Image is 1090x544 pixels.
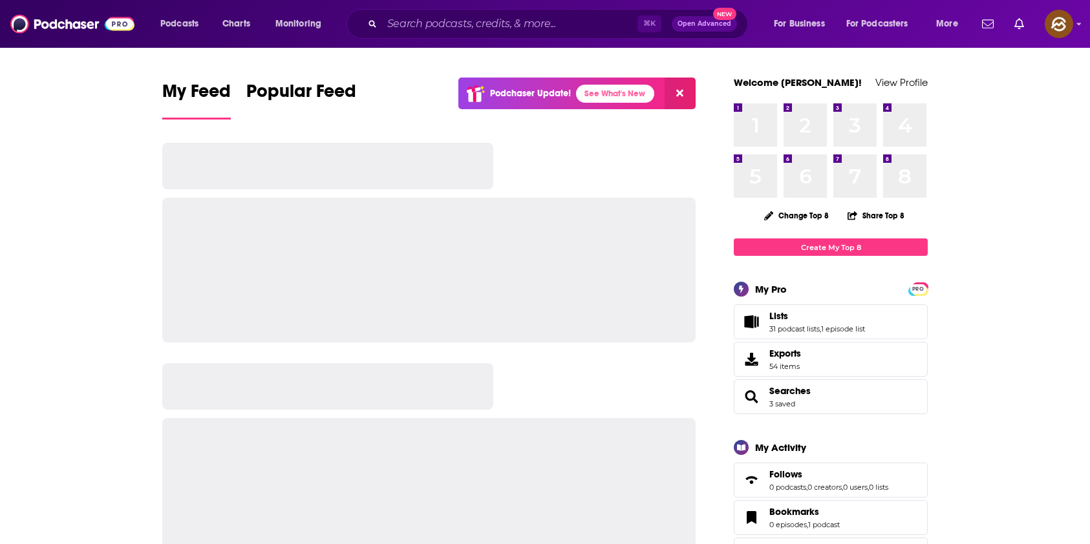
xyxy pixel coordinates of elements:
[734,76,862,89] a: Welcome [PERSON_NAME]!
[738,471,764,489] a: Follows
[769,385,811,397] a: Searches
[275,15,321,33] span: Monitoring
[734,304,928,339] span: Lists
[769,324,820,333] a: 31 podcast lists
[769,399,795,408] a: 3 saved
[1045,10,1073,38] img: User Profile
[162,80,231,120] a: My Feed
[769,506,840,518] a: Bookmarks
[875,76,928,89] a: View Profile
[843,483,868,492] a: 0 users
[769,468,888,480] a: Follows
[807,483,842,492] a: 0 creators
[769,362,801,371] span: 54 items
[838,14,927,34] button: open menu
[821,324,865,333] a: 1 episode list
[678,21,731,27] span: Open Advanced
[807,520,808,529] span: ,
[756,207,837,224] button: Change Top 8
[359,9,760,39] div: Search podcasts, credits, & more...
[246,80,356,120] a: Popular Feed
[382,14,637,34] input: Search podcasts, credits, & more...
[868,483,869,492] span: ,
[869,483,888,492] a: 0 lists
[769,348,801,359] span: Exports
[734,463,928,497] span: Follows
[846,15,908,33] span: For Podcasters
[806,483,807,492] span: ,
[151,14,215,34] button: open menu
[10,12,134,36] img: Podchaser - Follow, Share and Rate Podcasts
[769,506,819,518] span: Bookmarks
[769,468,802,480] span: Follows
[738,388,764,406] a: Searches
[637,16,661,32] span: ⌘ K
[820,324,821,333] span: ,
[977,13,999,35] a: Show notifications dropdown
[490,88,571,99] p: Podchaser Update!
[738,350,764,368] span: Exports
[842,483,843,492] span: ,
[769,310,865,322] a: Lists
[755,283,787,295] div: My Pro
[246,80,356,110] span: Popular Feed
[769,310,788,322] span: Lists
[769,520,807,529] a: 0 episodes
[927,14,974,34] button: open menu
[160,15,198,33] span: Podcasts
[222,15,250,33] span: Charts
[734,500,928,535] span: Bookmarks
[738,313,764,331] a: Lists
[734,238,928,256] a: Create My Top 8
[765,14,841,34] button: open menu
[734,342,928,377] a: Exports
[755,441,806,454] div: My Activity
[672,16,737,32] button: Open AdvancedNew
[162,80,231,110] span: My Feed
[1045,10,1073,38] button: Show profile menu
[266,14,338,34] button: open menu
[936,15,958,33] span: More
[1009,13,1029,35] a: Show notifications dropdown
[214,14,258,34] a: Charts
[847,203,905,228] button: Share Top 8
[576,85,654,103] a: See What's New
[734,379,928,414] span: Searches
[774,15,825,33] span: For Business
[769,483,806,492] a: 0 podcasts
[713,8,736,20] span: New
[738,508,764,527] a: Bookmarks
[1045,10,1073,38] span: Logged in as hey85204
[910,284,926,293] a: PRO
[808,520,840,529] a: 1 podcast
